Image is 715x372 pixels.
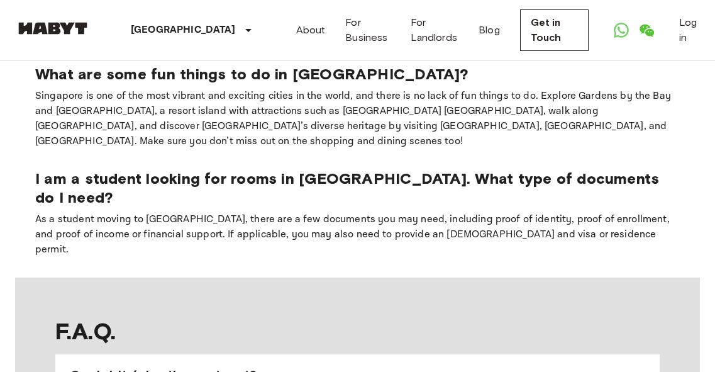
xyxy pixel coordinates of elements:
a: For Business [345,15,390,45]
p: What are some fun things to do in [GEOGRAPHIC_DATA]? [35,65,680,84]
a: Log in [679,15,700,45]
a: For Landlords [411,15,459,45]
span: F.A.Q. [55,318,660,344]
p: [GEOGRAPHIC_DATA] [131,23,236,38]
img: Habyt [15,22,91,35]
p: Singapore is one of the most vibrant and exciting cities in the world, and there is no lack of fu... [35,89,680,149]
a: Blog [479,23,500,38]
p: As a student moving to [GEOGRAPHIC_DATA], there are a few documents you may need, including proof... [35,212,680,257]
p: I am a student looking for rooms in [GEOGRAPHIC_DATA]. What type of documents do I need? [35,169,680,207]
a: Open WhatsApp [609,18,634,43]
a: Get in Touch [520,9,589,51]
a: Open WeChat [634,18,659,43]
a: About [296,23,326,38]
